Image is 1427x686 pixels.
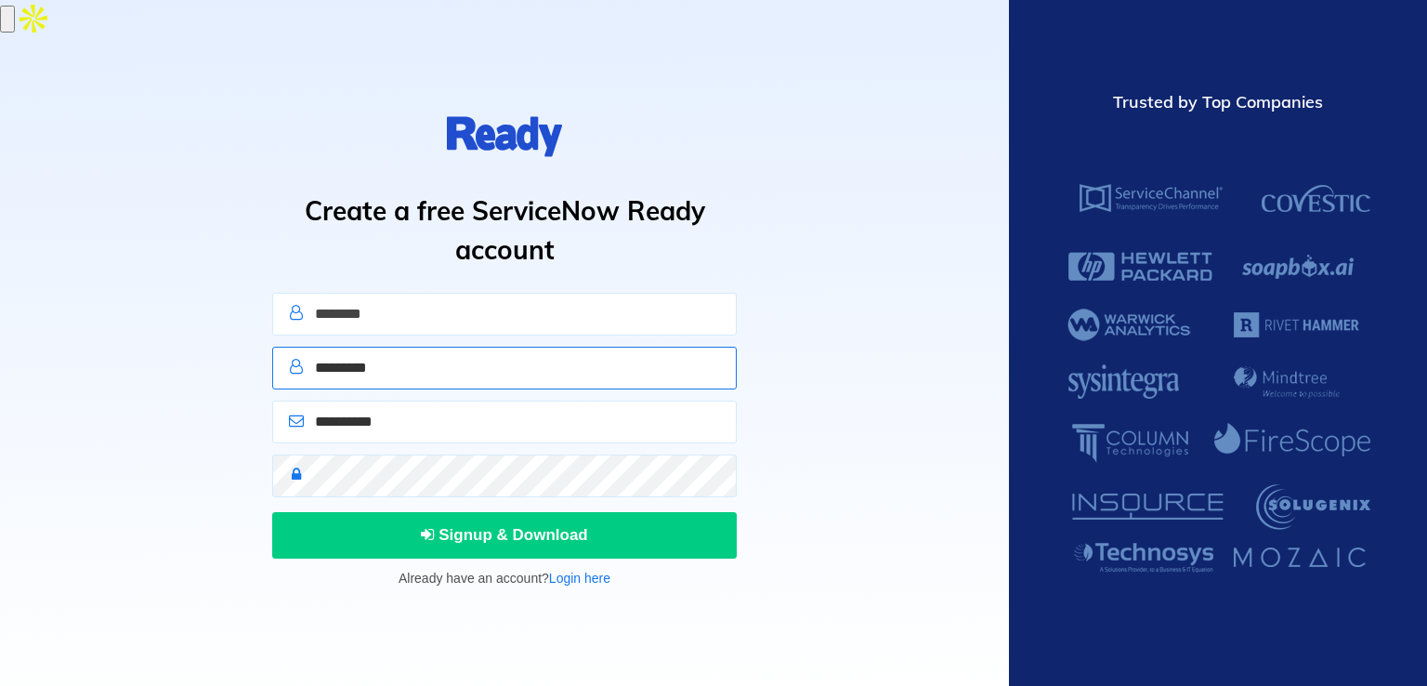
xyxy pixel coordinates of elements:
button: Signup & Download [272,512,737,559]
img: ServiceNow Ready Customers [1056,147,1381,596]
a: Login here [549,571,610,586]
p: Already have an account? [272,568,737,588]
div: Trusted by Top Companies [1056,90,1381,114]
img: logo [447,112,562,162]
h1: Create a free ServiceNow Ready account [266,191,743,270]
span: Signup & Download [421,526,588,544]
